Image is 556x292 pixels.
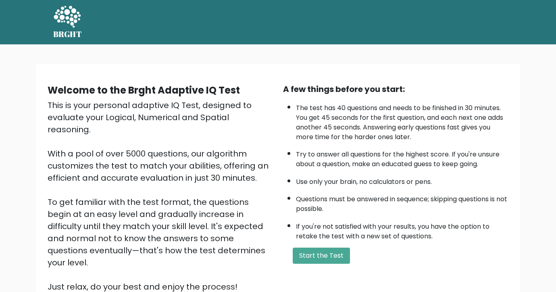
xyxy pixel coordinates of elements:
li: If you're not satisfied with your results, you have the option to retake the test with a new set ... [296,218,509,241]
li: Try to answer all questions for the highest score. If you're unsure about a question, make an edu... [296,146,509,169]
button: Start the Test [293,248,350,264]
h5: BRGHT [53,29,82,39]
a: BRGHT [53,3,82,41]
li: Questions must be answered in sequence; skipping questions is not possible. [296,190,509,214]
li: The test has 40 questions and needs to be finished in 30 minutes. You get 45 seconds for the firs... [296,99,509,142]
div: A few things before you start: [283,83,509,95]
li: Use only your brain, no calculators or pens. [296,173,509,187]
b: Welcome to the Brght Adaptive IQ Test [48,83,240,97]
